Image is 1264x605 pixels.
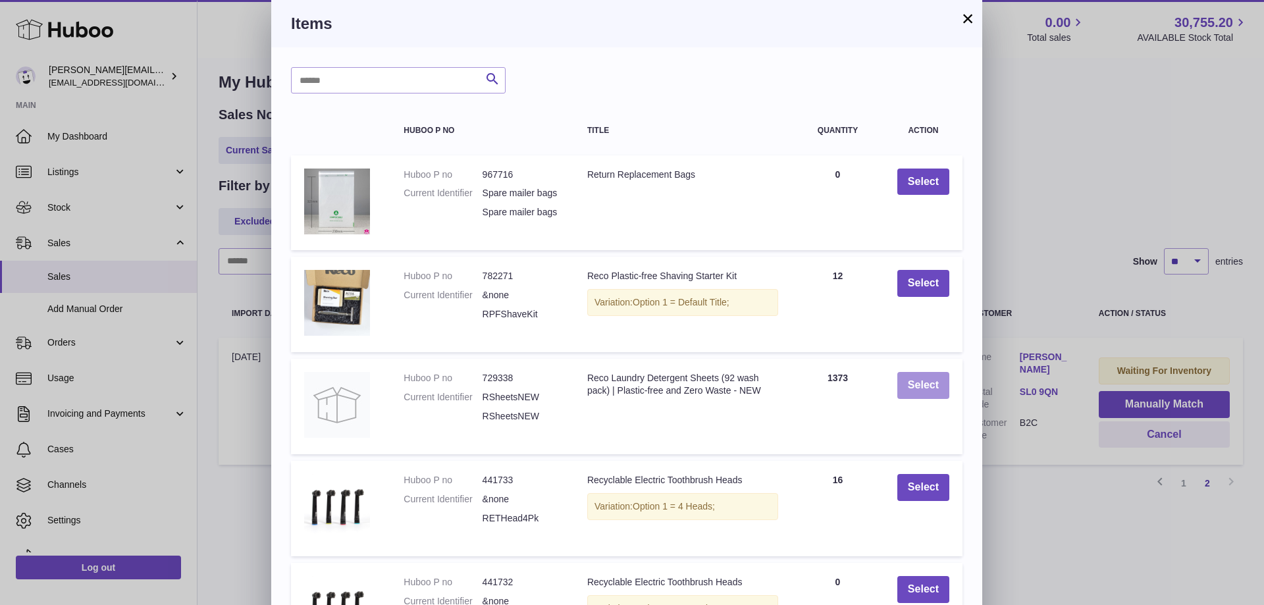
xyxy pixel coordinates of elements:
dd: 441732 [483,576,561,589]
dd: Spare mailer bags [483,206,561,219]
dt: Current Identifier [404,289,482,302]
dt: Huboo P no [404,372,482,384]
button: × [960,11,976,26]
div: Variation: [587,289,778,316]
dd: RPFShaveKit [483,308,561,321]
img: Reco Laundry Detergent Sheets (92 wash pack) | Plastic-free and Zero Waste - NEW [304,372,370,438]
th: Quantity [791,113,884,148]
dd: 782271 [483,270,561,282]
div: Reco Laundry Detergent Sheets (92 wash pack) | Plastic-free and Zero Waste - NEW [587,372,778,397]
dt: Huboo P no [404,270,482,282]
th: Title [574,113,791,148]
dd: 967716 [483,169,561,181]
dd: 729338 [483,372,561,384]
button: Select [897,474,949,501]
span: Option 1 = Default Title; [633,297,729,307]
dt: Huboo P no [404,576,482,589]
td: 16 [791,461,884,556]
button: Select [897,576,949,603]
dd: &none [483,493,561,506]
dd: 441733 [483,474,561,487]
dd: &none [483,289,561,302]
td: 0 [791,155,884,251]
dt: Current Identifier [404,493,482,506]
button: Select [897,169,949,196]
span: Option 1 = 4 Heads; [633,501,715,512]
dt: Current Identifier [404,187,482,199]
td: 1373 [791,359,884,454]
div: Recyclable Electric Toothbrush Heads [587,576,778,589]
button: Select [897,270,949,297]
th: Action [884,113,962,148]
td: 12 [791,257,884,352]
img: Return Replacement Bags [304,169,370,234]
button: Select [897,372,949,399]
h3: Items [291,13,962,34]
th: Huboo P no [390,113,574,148]
dt: Huboo P no [404,474,482,487]
div: Variation: [587,493,778,520]
img: Reco Plastic-free Shaving Starter Kit [304,270,370,336]
div: Reco Plastic-free Shaving Starter Kit [587,270,778,282]
div: Return Replacement Bags [587,169,778,181]
dt: Current Identifier [404,391,482,404]
dd: RETHead4Pk [483,512,561,525]
div: Recyclable Electric Toothbrush Heads [587,474,778,487]
dd: RSheetsNEW [483,410,561,423]
dd: Spare mailer bags [483,187,561,199]
dd: RSheetsNEW [483,391,561,404]
img: Recyclable Electric Toothbrush Heads [304,474,370,540]
dt: Huboo P no [404,169,482,181]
